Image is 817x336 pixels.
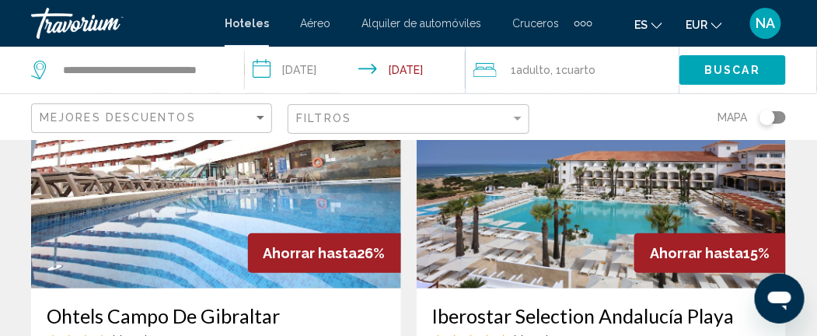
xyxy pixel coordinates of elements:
[31,40,401,289] img: Hotel image
[248,233,401,273] div: 26%
[634,233,786,273] div: 15%
[634,19,648,31] span: es
[718,107,748,128] span: Mapa
[512,17,559,30] a: Cruceros
[755,274,805,324] iframe: Botón para iniciar la ventana de mensajería
[432,304,771,327] a: Iberostar Selection Andalucía Playa
[40,112,267,125] mat-select: Sort by
[225,17,269,30] a: Hoteles
[516,64,550,76] span: Adulto
[417,40,787,289] img: Hotel image
[264,245,358,261] span: Ahorrar hasta
[634,13,662,36] button: Change language
[288,103,529,135] button: Filter
[705,65,761,77] span: Buscar
[679,55,786,84] button: Buscar
[745,7,786,40] button: User Menu
[550,59,595,81] span: , 1
[511,59,550,81] span: 1
[686,13,722,36] button: Change currency
[40,111,196,124] span: Mejores descuentos
[47,304,386,327] a: Ohtels Campo De Gibraltar
[650,245,744,261] span: Ahorrar hasta
[296,112,351,124] span: Filtros
[686,19,707,31] span: EUR
[300,17,330,30] a: Aéreo
[31,8,209,39] a: Travorium
[361,17,481,30] a: Alquiler de automóviles
[561,64,595,76] span: Cuarto
[574,11,592,36] button: Extra navigation items
[748,110,786,124] button: Toggle map
[756,16,776,31] span: NA
[245,47,466,93] button: Check-in date: Aug 15, 2025 Check-out date: Aug 18, 2025
[466,47,679,93] button: Travelers: 1 adult, 0 children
